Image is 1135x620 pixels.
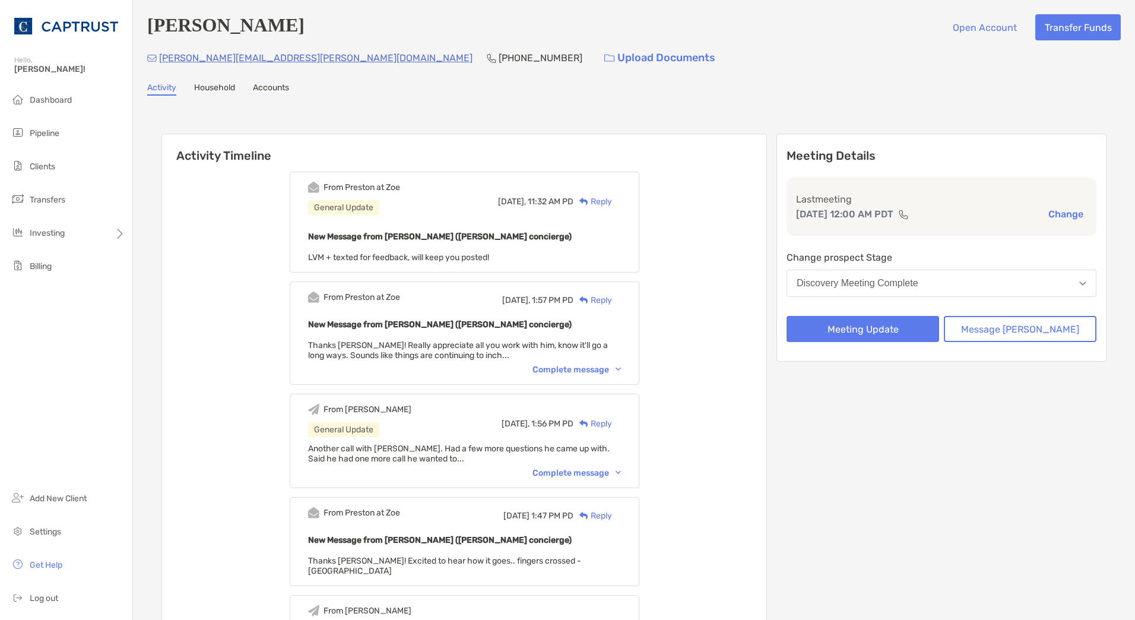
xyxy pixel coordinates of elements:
span: Thanks [PERSON_NAME]! Excited to hear how it goes.. fingers crossed -[GEOGRAPHIC_DATA] [308,556,581,576]
img: Event icon [308,182,319,193]
button: Change [1045,208,1087,220]
img: Chevron icon [616,368,621,371]
img: Event icon [308,605,319,616]
div: From Preston at Zoe [324,508,400,518]
img: Reply icon [579,296,588,304]
span: Transfers [30,195,65,205]
span: Get Help [30,560,62,570]
button: Message [PERSON_NAME] [944,316,1096,342]
img: get-help icon [11,557,25,571]
img: clients icon [11,159,25,173]
span: [DATE], [502,419,530,429]
img: communication type [898,210,909,219]
div: General Update [308,200,379,215]
div: From Preston at Zoe [324,292,400,302]
a: Household [194,83,235,96]
img: dashboard icon [11,92,25,106]
img: Open dropdown arrow [1079,281,1086,286]
div: Reply [573,195,612,208]
p: [DATE] 12:00 AM PDT [796,207,893,222]
p: Meeting Details [787,148,1096,163]
b: New Message from [PERSON_NAME] ([PERSON_NAME] concierge) [308,232,572,242]
div: From [PERSON_NAME] [324,606,411,616]
a: Accounts [253,83,289,96]
span: 1:47 PM PD [531,511,573,521]
div: From [PERSON_NAME] [324,404,411,415]
img: Phone Icon [487,53,496,63]
b: New Message from [PERSON_NAME] ([PERSON_NAME] concierge) [308,320,572,330]
span: LVM + texted for feedback, will keep you posted! [308,252,489,262]
img: settings icon [11,524,25,538]
span: [DATE], [502,295,530,305]
img: Chevron icon [616,471,621,475]
img: Email Icon [147,55,157,62]
div: General Update [308,422,379,437]
p: Last meeting [796,192,1087,207]
span: Thanks [PERSON_NAME]! Really appreciate all you work with him, know it'll go a long ways. Sounds ... [308,340,608,360]
p: [PHONE_NUMBER] [499,50,582,65]
div: Reply [573,294,612,306]
img: logout icon [11,590,25,605]
span: Add New Client [30,494,87,504]
img: pipeline icon [11,125,25,140]
span: Clients [30,162,55,172]
div: Discovery Meeting Complete [797,278,918,289]
img: add_new_client icon [11,491,25,505]
a: Activity [147,83,176,96]
div: Reply [573,510,612,522]
b: New Message from [PERSON_NAME] ([PERSON_NAME] concierge) [308,535,572,545]
span: Billing [30,261,52,271]
span: Pipeline [30,128,59,138]
span: [PERSON_NAME]! [14,64,125,74]
button: Meeting Update [787,316,939,342]
img: Reply icon [579,420,588,428]
span: Investing [30,228,65,238]
img: investing icon [11,225,25,239]
img: CAPTRUST Logo [14,5,118,48]
img: billing icon [11,258,25,273]
h6: Activity Timeline [162,134,766,163]
span: [DATE], [498,197,526,207]
img: button icon [604,54,614,62]
span: Log out [30,593,58,603]
img: Reply icon [579,198,588,205]
span: 1:56 PM PD [531,419,573,429]
h4: [PERSON_NAME] [147,14,305,40]
span: Dashboard [30,95,72,105]
img: Event icon [308,404,319,415]
span: [DATE] [503,511,530,521]
div: Reply [573,417,612,430]
img: Event icon [308,507,319,518]
span: 1:57 PM PD [532,295,573,305]
div: From Preston at Zoe [324,182,400,192]
span: Settings [30,527,61,537]
div: Complete message [532,365,621,375]
img: Reply icon [579,512,588,520]
button: Discovery Meeting Complete [787,270,1096,297]
p: [PERSON_NAME][EMAIL_ADDRESS][PERSON_NAME][DOMAIN_NAME] [159,50,473,65]
img: Event icon [308,292,319,303]
img: transfers icon [11,192,25,206]
button: Open Account [943,14,1026,40]
span: 11:32 AM PD [528,197,573,207]
a: Upload Documents [597,45,723,71]
span: Another call with [PERSON_NAME]. Had a few more questions he came up with. Said he had one more c... [308,444,610,464]
button: Transfer Funds [1035,14,1121,40]
div: Complete message [532,468,621,478]
p: Change prospect Stage [787,250,1096,265]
